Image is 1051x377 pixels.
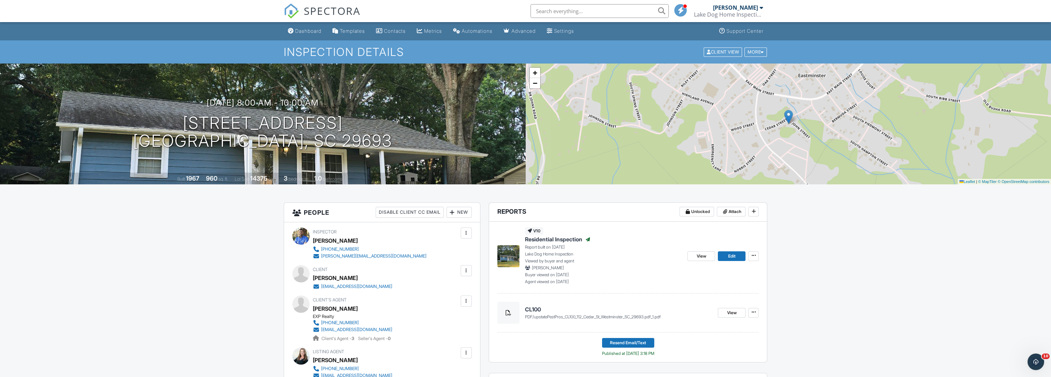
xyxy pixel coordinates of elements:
span: sq. ft. [218,176,228,182]
span: Client's Agent [313,297,347,302]
a: SPECTORA [284,9,360,24]
span: Client [313,267,328,272]
strong: 0 [388,336,391,341]
a: © OpenStreetMap contributors [998,180,1049,184]
a: [PHONE_NUMBER] [313,365,392,372]
span: Seller's Agent - [358,336,391,341]
input: Search everything... [531,4,669,18]
div: 1967 [186,175,199,182]
div: [EMAIL_ADDRESS][DOMAIN_NAME] [321,284,392,289]
a: Advanced [501,25,538,38]
span: sq.ft. [269,176,277,182]
div: Settings [554,28,574,34]
h3: People [284,203,480,222]
a: [PERSON_NAME][EMAIL_ADDRESS][DOMAIN_NAME] [313,253,426,260]
div: 3 [284,175,288,182]
a: [PHONE_NUMBER] [313,246,426,253]
div: Lake Dog Home Inspection [694,11,763,18]
a: Settings [544,25,577,38]
iframe: Intercom live chat [1027,354,1044,370]
div: 14375 [250,175,268,182]
div: [PHONE_NUMBER] [321,320,359,326]
span: bathrooms [323,176,342,182]
div: New [447,207,472,218]
a: Zoom out [530,78,540,88]
span: Listing Agent [313,349,344,354]
div: Contacts [384,28,406,34]
div: [EMAIL_ADDRESS][DOMAIN_NAME] [321,327,392,332]
span: bedrooms [289,176,308,182]
span: 10 [1042,354,1050,359]
span: + [533,68,537,77]
a: Metrics [414,25,445,38]
div: Advanced [512,28,536,34]
a: [PHONE_NUMBER] [313,319,392,326]
span: Inspector [313,229,337,234]
div: EXP Realty [313,314,398,319]
a: © MapTiler [978,180,997,184]
h3: [DATE] 8:00 am - 10:00 am [207,98,319,107]
div: Support Center [726,28,763,34]
div: [PHONE_NUMBER] [321,246,359,252]
img: The Best Home Inspection Software - Spectora [284,3,299,19]
div: 1.0 [314,175,322,182]
div: More [744,47,767,57]
a: Templates [330,25,368,38]
a: [EMAIL_ADDRESS][DOMAIN_NAME] [313,326,392,333]
span: | [976,180,977,184]
div: [PERSON_NAME] [713,4,758,11]
a: Automations (Basic) [450,25,495,38]
div: [PERSON_NAME] [313,235,358,246]
div: Disable Client CC Email [376,207,444,218]
span: Built [177,176,185,182]
a: [EMAIL_ADDRESS][DOMAIN_NAME] [313,283,392,290]
strong: 3 [351,336,354,341]
a: Contacts [373,25,409,38]
a: Leaflet [959,180,975,184]
span: Lot Size [235,176,249,182]
div: [PHONE_NUMBER] [321,366,359,371]
h1: Inspection Details [284,46,768,58]
a: [PERSON_NAME] [313,355,358,365]
img: Marker [784,110,793,124]
span: Client's Agent - [321,336,355,341]
div: 960 [206,175,217,182]
a: Client View [703,49,744,54]
span: − [533,79,537,87]
div: [PERSON_NAME][EMAIL_ADDRESS][DOMAIN_NAME] [321,253,426,259]
div: Metrics [424,28,442,34]
a: [PERSON_NAME] [313,303,358,314]
div: [PERSON_NAME] [313,273,358,283]
div: Client View [704,47,742,57]
span: SPECTORA [304,3,360,18]
h1: [STREET_ADDRESS] [GEOGRAPHIC_DATA], SC 29693 [133,114,392,151]
a: Support Center [716,25,766,38]
a: Dashboard [285,25,324,38]
div: Dashboard [295,28,321,34]
div: Automations [462,28,492,34]
div: Templates [340,28,365,34]
a: Zoom in [530,68,540,78]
